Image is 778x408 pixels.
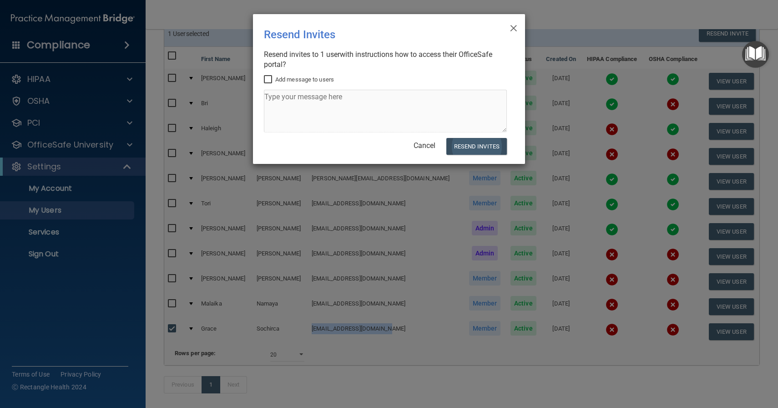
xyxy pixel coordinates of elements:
input: Add message to users [264,76,274,83]
span: × [510,18,518,36]
button: Open Resource Center [742,41,769,68]
button: Resend Invites [446,138,507,155]
div: Resend invites to 1 user with instructions how to access their OfficeSafe portal? [264,50,507,70]
label: Add message to users [264,74,334,85]
a: Cancel [414,141,435,150]
div: Resend Invites [264,21,477,48]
